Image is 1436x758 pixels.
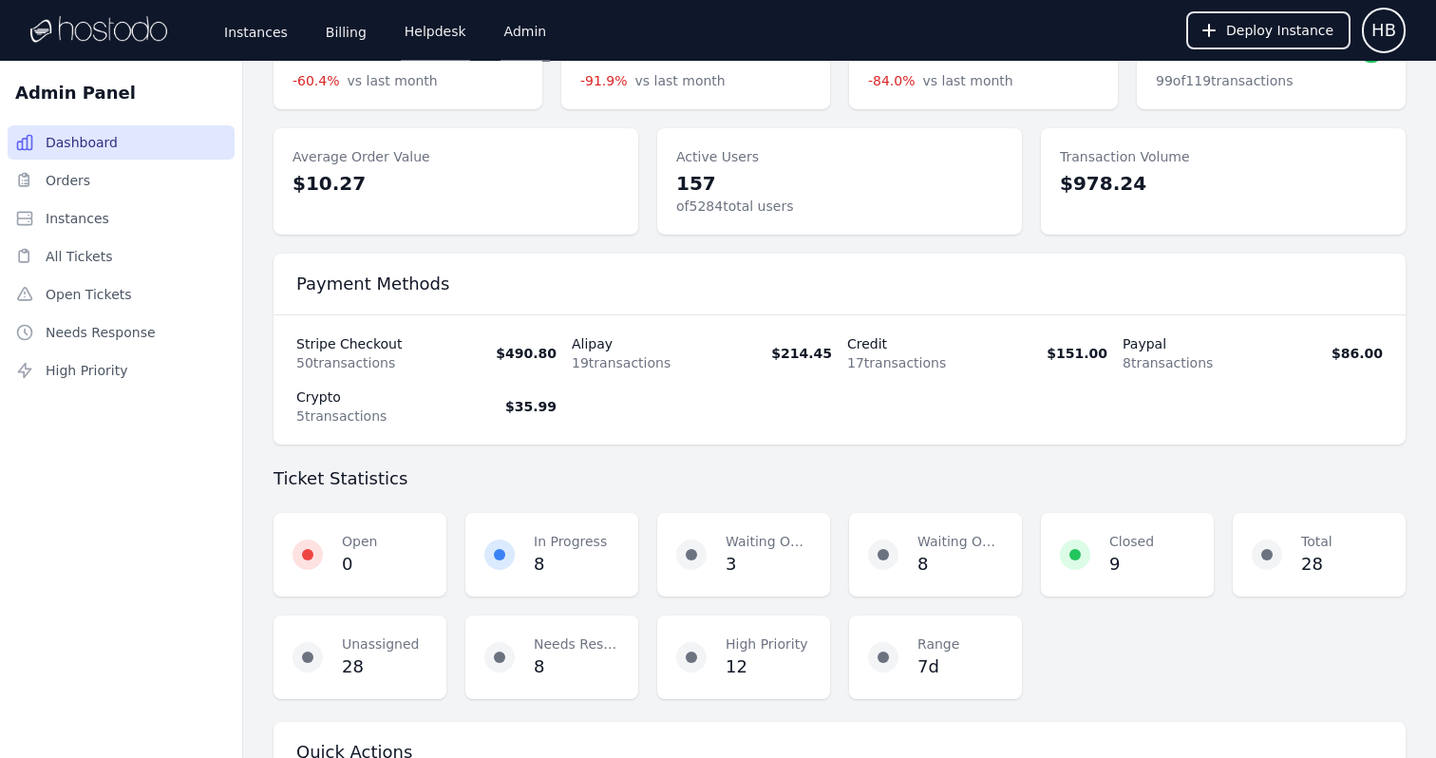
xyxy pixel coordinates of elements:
a: Dashboard [8,125,235,160]
dd: 28 [1301,551,1387,578]
p: alipay [572,334,671,353]
span: -60.4% [293,71,340,90]
span: vs last month [348,71,438,90]
button: Deploy Instance [1186,11,1351,49]
p: $86.00 [1332,344,1383,363]
p: 19 transactions [572,353,671,372]
dd: of 5284 total users [676,197,1003,216]
span: vs last month [635,71,726,90]
dt: Needs Response [534,635,619,654]
dd: 28 [342,654,427,680]
dt: Waiting On Staff [917,532,1003,551]
a: Open Tickets [8,277,235,312]
button: User menu [1362,8,1406,53]
a: Instances [8,201,235,236]
p: crypto [296,388,387,407]
span: Deploy Instance [1226,21,1333,40]
dd: $978.24 [1060,170,1387,197]
a: Needs Response [8,315,235,350]
p: credit [847,334,946,353]
h3: Payment Methods [296,273,1383,295]
span: -84.0% [868,71,916,90]
dt: Closed [1109,532,1195,551]
h2: Admin Panel [15,80,136,106]
p: 50 transactions [296,353,402,372]
dt: Unassigned [342,635,427,654]
a: All Tickets [8,239,235,274]
p: paypal [1123,334,1213,353]
dd: 8 [534,551,619,578]
p: 17 transactions [847,353,946,372]
dt: Waiting On Client [726,532,811,551]
dd: 8 [917,551,1003,578]
dd: $10.27 [293,170,619,197]
p: 5 transactions [296,407,387,426]
dt: High Priority [726,635,811,654]
dd: 157 [676,170,1003,197]
dt: Active Users [676,147,1003,166]
p: $35.99 [505,397,557,416]
dd: 8 [534,654,619,680]
p: 8 transactions [1123,353,1213,372]
dt: Range [917,635,1003,654]
span: -91.9% [580,71,628,90]
dd: 99 of 119 transactions [1156,71,1341,90]
a: Orders [8,163,235,198]
dd: 0 [342,551,427,578]
dt: Open [342,532,427,551]
dt: Total [1301,532,1387,551]
p: $214.45 [771,344,832,363]
a: High Priority [8,353,235,388]
span: vs last month [923,71,1013,90]
p: $490.80 [496,344,557,363]
span: HB [1371,17,1396,44]
dd: 12 [726,654,811,680]
dt: Average Order Value [293,147,619,166]
img: Logo [30,16,167,45]
p: stripe checkout [296,334,402,353]
dd: 7d [917,654,1003,680]
dd: 9 [1109,551,1195,578]
p: $151.00 [1047,344,1107,363]
h3: Ticket Statistics [274,467,1406,490]
dd: 3 [726,551,811,578]
dt: In Progress [534,532,619,551]
dt: Transaction Volume [1060,147,1387,166]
